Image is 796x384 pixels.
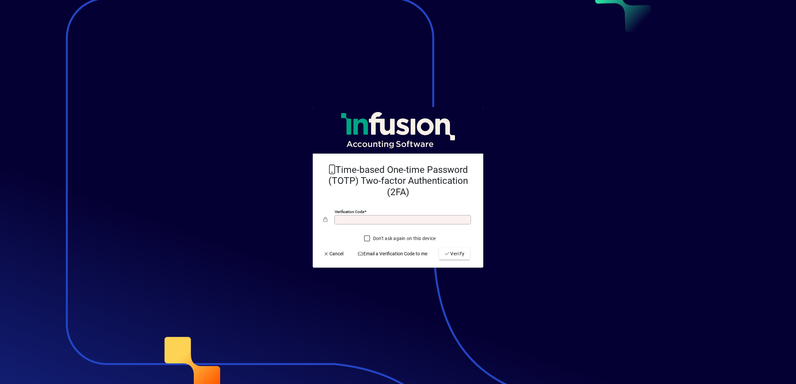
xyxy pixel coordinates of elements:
[335,209,364,214] mat-label: Verification code
[355,248,430,260] button: Email a Verification Code to me
[439,248,470,260] button: Verify
[321,248,346,260] button: Cancel
[323,164,473,198] h2: Time-based One-time Password (TOTP) Two-factor Authentication (2FA)
[372,235,436,242] label: Don't ask again on this device
[444,250,465,257] span: Verify
[358,250,428,257] span: Email a Verification Code to me
[323,250,343,257] span: Cancel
